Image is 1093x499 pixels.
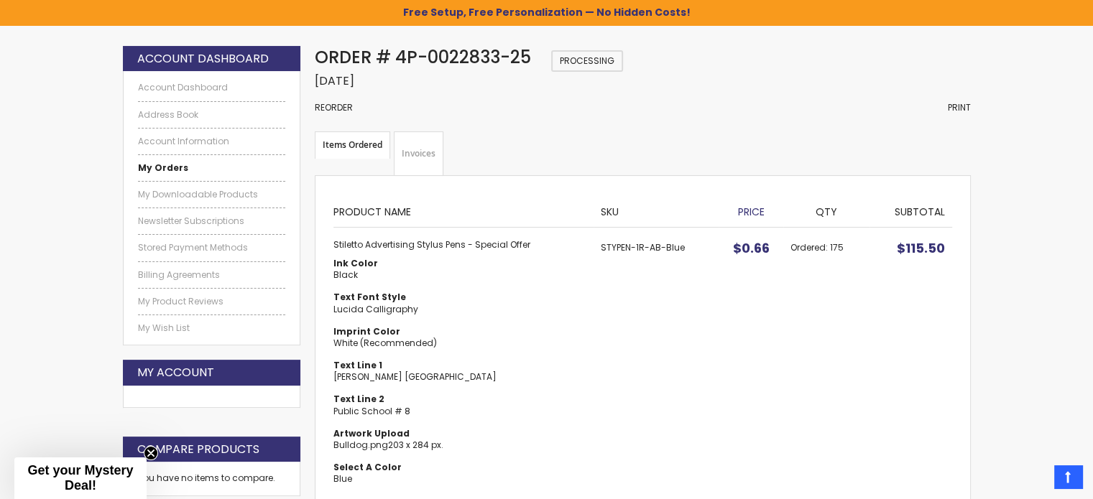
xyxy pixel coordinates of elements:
[719,194,783,227] th: Price
[315,45,531,69] span: Order # 4P-0022833-25
[333,292,586,303] dt: Text Font Style
[948,102,971,113] a: Print
[333,326,586,337] dt: Imprint Color
[830,241,844,253] span: 175
[144,446,158,460] button: Close teaser
[333,258,586,269] dt: Ink Color
[333,473,586,485] dd: Blue
[27,463,133,493] span: Get your Mystery Deal!
[14,457,147,499] div: Get your Mystery Deal!Close teaser
[138,242,286,253] a: Stored Payment Methods
[333,269,586,281] dd: Black
[870,194,952,227] th: Subtotal
[333,439,586,451] dd: 203 x 284 px.
[790,241,830,253] span: Ordered
[138,162,286,174] a: My Orders
[974,460,1093,499] iframe: Google Customer Reviews
[333,360,586,371] dt: Text Line 1
[783,194,870,227] th: Qty
[138,162,188,174] strong: My Orders
[551,50,623,72] span: Processing
[897,239,945,257] span: $115.50
[394,131,443,176] a: Invoices
[137,442,259,457] strong: Compare Products
[333,428,586,439] dt: Artwork Upload
[948,101,971,113] span: Print
[123,462,301,495] div: You have no items to compare.
[333,337,586,349] dd: White (Recommended)
[333,393,586,405] dt: Text Line 2
[594,194,719,227] th: SKU
[333,239,586,251] strong: Stiletto Advertising Stylus Pens - Special Offer
[333,462,586,473] dt: Select A Color
[137,365,214,381] strong: My Account
[138,136,286,147] a: Account Information
[315,73,354,89] span: [DATE]
[138,296,286,307] a: My Product Reviews
[333,371,586,383] dd: [PERSON_NAME] [GEOGRAPHIC_DATA]
[333,194,593,227] th: Product Name
[333,439,388,451] a: Bulldog.png
[137,51,269,67] strong: Account Dashboard
[315,101,353,113] a: Reorder
[138,322,286,334] a: My Wish List
[315,131,390,159] strong: Items Ordered
[733,239,770,257] span: $0.66
[138,269,286,281] a: Billing Agreements
[138,82,286,93] a: Account Dashboard
[333,304,586,315] dd: Lucida Calligraphy
[138,109,286,121] a: Address Book
[138,215,286,227] a: Newsletter Subscriptions
[333,406,586,417] dd: Public School # 8
[138,189,286,200] a: My Downloadable Products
